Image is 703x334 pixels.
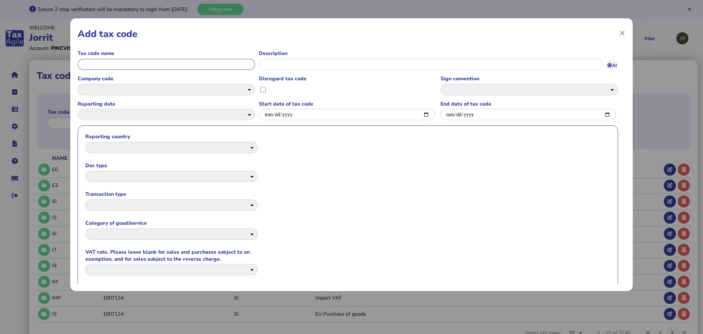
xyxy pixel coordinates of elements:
[259,100,436,107] label: Start date of tax code
[259,50,618,57] label: Description
[440,100,618,107] label: End date of tax code
[606,59,618,71] button: AI
[78,100,255,107] label: Reporting date
[85,162,258,169] label: Doc type
[85,133,258,140] label: Reporting country
[619,26,625,40] span: ×
[440,75,618,82] label: Sign convention
[85,220,258,227] label: Category of good/service
[85,191,258,198] label: Transaction type
[78,75,255,82] label: Company code
[85,249,258,263] label: VAT rate. Please leave blank for sales and purchases subject to an exemption, and for sales subje...
[259,75,436,82] label: Disregard tax code
[78,50,255,57] label: Tax code name
[78,27,625,40] h1: Add tax code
